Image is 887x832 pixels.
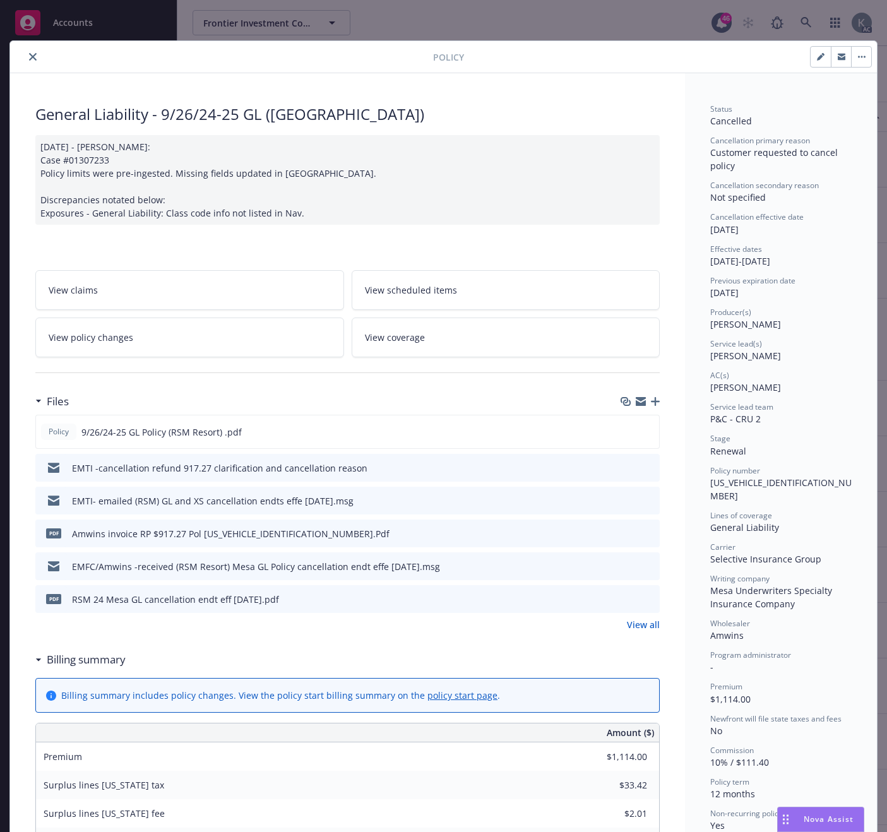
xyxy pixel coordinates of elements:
[710,629,744,641] span: Amwins
[72,461,367,475] div: EMTI -cancellation refund 917.27 clarification and cancellation reason
[643,461,655,475] button: preview file
[710,756,769,768] span: 10% / $111.40
[710,542,735,552] span: Carrier
[427,689,497,701] a: policy start page
[47,651,126,668] h3: Billing summary
[710,244,852,268] div: [DATE] - [DATE]
[35,104,660,125] div: General Liability - 9/26/24-25 GL ([GEOGRAPHIC_DATA])
[46,528,61,538] span: Pdf
[623,593,633,606] button: download file
[35,393,69,410] div: Files
[710,180,819,191] span: Cancellation secondary reason
[710,146,840,172] span: Customer requested to cancel policy
[710,370,729,381] span: AC(s)
[710,618,750,629] span: Wholesaler
[710,401,773,412] span: Service lead team
[710,211,804,222] span: Cancellation effective date
[710,104,732,114] span: Status
[44,751,82,763] span: Premium
[710,191,766,203] span: Not specified
[72,560,440,573] div: EMFC/Amwins -received (RSM Resort) Mesa GL Policy cancellation endt effe [DATE].msg
[623,461,633,475] button: download file
[710,693,751,705] span: $1,114.00
[35,318,344,357] a: View policy changes
[365,283,457,297] span: View scheduled items
[573,747,655,766] input: 0.00
[710,788,755,800] span: 12 months
[352,270,660,310] a: View scheduled items
[627,618,660,631] a: View all
[710,573,770,584] span: Writing company
[72,527,390,540] div: Amwins invoice RP $917.27 Pol [US_VEHICLE_IDENTIFICATION_NUMBER].Pdf
[777,807,864,832] button: Nova Assist
[804,814,854,824] span: Nova Assist
[46,426,71,437] span: Policy
[35,135,660,225] div: [DATE] - [PERSON_NAME]: Case #01307233 Policy limits were pre-ingested. Missing fields updated in...
[710,808,782,819] span: Non-recurring policy
[49,331,133,344] span: View policy changes
[35,270,344,310] a: View claims
[710,433,730,444] span: Stage
[72,593,279,606] div: RSM 24 Mesa GL cancellation endt eff [DATE].pdf
[643,527,655,540] button: preview file
[433,51,464,64] span: Policy
[25,49,40,64] button: close
[778,807,794,831] div: Drag to move
[44,779,164,791] span: Surplus lines [US_STATE] tax
[365,331,425,344] span: View coverage
[710,413,761,425] span: P&C - CRU 2
[622,425,633,439] button: download file
[352,318,660,357] a: View coverage
[710,713,842,724] span: Newfront will file state taxes and fees
[710,135,810,146] span: Cancellation primary reason
[710,521,779,533] span: General Liability
[710,287,739,299] span: [DATE]
[710,338,762,349] span: Service lead(s)
[710,776,749,787] span: Policy term
[710,465,760,476] span: Policy number
[623,527,633,540] button: download file
[61,689,500,702] div: Billing summary includes policy changes. View the policy start billing summary on the .
[710,318,781,330] span: [PERSON_NAME]
[47,393,69,410] h3: Files
[710,477,852,502] span: [US_VEHICLE_IDENTIFICATION_NUMBER]
[643,593,655,606] button: preview file
[35,651,126,668] div: Billing summary
[710,681,742,692] span: Premium
[643,425,654,439] button: preview file
[710,445,746,457] span: Renewal
[710,115,752,127] span: Cancelled
[72,494,354,508] div: EMTI- emailed (RSM) GL and XS cancellation endts effe [DATE].msg
[710,223,739,235] span: [DATE]
[643,494,655,508] button: preview file
[623,560,633,573] button: download file
[710,244,762,254] span: Effective dates
[710,553,821,565] span: Selective Insurance Group
[607,726,654,739] span: Amount ($)
[710,350,781,362] span: [PERSON_NAME]
[643,560,655,573] button: preview file
[710,381,781,393] span: [PERSON_NAME]
[573,776,655,795] input: 0.00
[710,307,751,318] span: Producer(s)
[710,650,791,660] span: Program administrator
[46,594,61,603] span: pdf
[49,283,98,297] span: View claims
[81,425,242,439] span: 9/26/24-25 GL Policy (RSM Resort) .pdf
[710,585,835,610] span: Mesa Underwriters Specialty Insurance Company
[710,510,772,521] span: Lines of coverage
[710,725,722,737] span: No
[710,661,713,673] span: -
[44,807,165,819] span: Surplus lines [US_STATE] fee
[710,275,795,286] span: Previous expiration date
[710,819,725,831] span: Yes
[710,745,754,756] span: Commission
[623,494,633,508] button: download file
[573,804,655,823] input: 0.00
